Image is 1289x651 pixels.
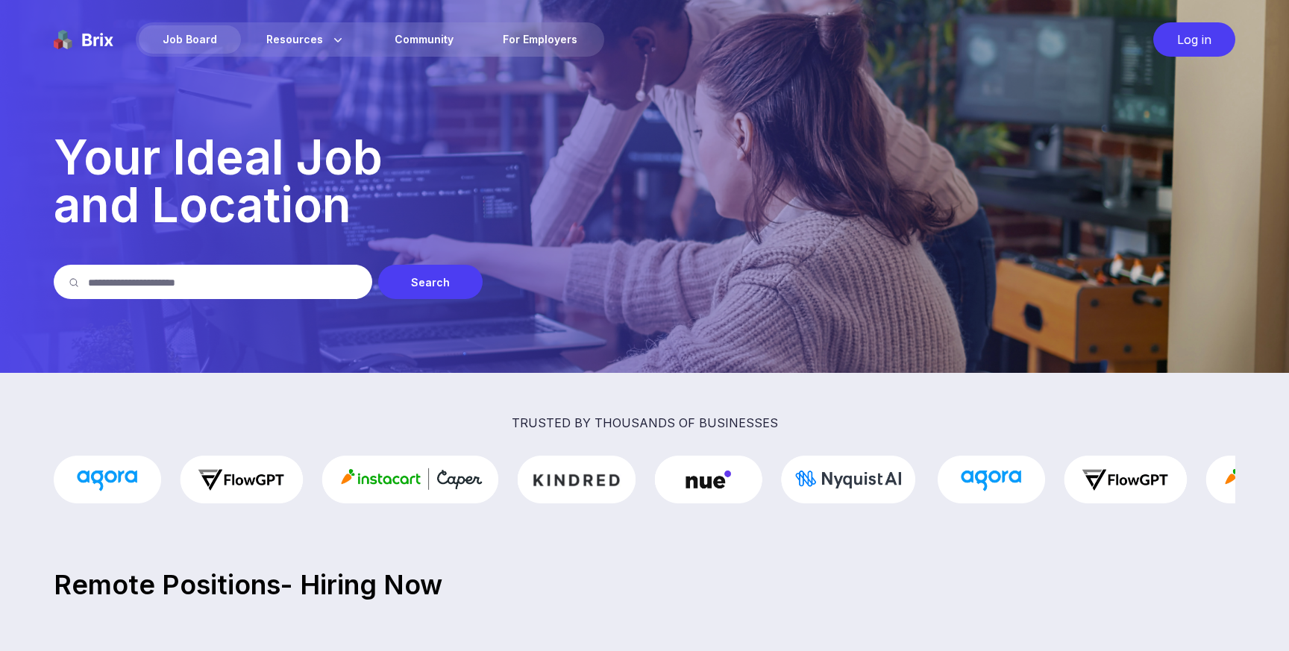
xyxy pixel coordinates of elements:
div: Search [378,265,483,299]
div: Log in [1153,22,1235,57]
p: Your Ideal Job and Location [54,133,1235,229]
div: Resources [242,25,369,54]
div: Job Board [139,25,241,54]
a: For Employers [479,25,601,54]
a: Community [371,25,477,54]
a: Log in [1146,22,1235,57]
